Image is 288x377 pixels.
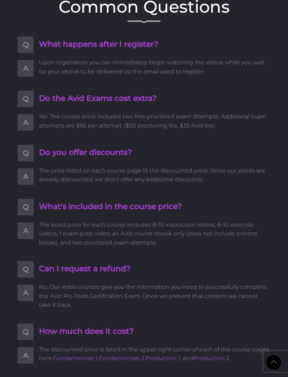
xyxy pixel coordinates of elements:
[39,345,270,363] span: The discounted price is listed in the upper right corner of each of the course pages here. , , , ...
[18,324,34,340] span: Q
[18,347,34,364] span: A
[18,145,34,162] span: Q
[39,221,270,248] span: The listed price for each course includes 8-10 instruction videos, 8-10 exercise videos, 1 exam p...
[18,169,34,185] span: A
[39,39,270,50] h4: What happens after I register?
[127,21,161,24] img: decorative line
[39,202,270,213] h4: What's included in the course price?
[99,355,144,362] a: Fundamentals 2
[145,355,180,362] a: Production 1
[18,115,34,131] span: A
[266,355,281,370] a: Back to Top
[39,58,270,76] span: Upon registration you can immediately begin watching the videos while you wait for your ebook to ...
[18,91,34,108] span: Q
[39,167,270,184] span: The price listed on each course page IS the discounted price. Since our prices are already discou...
[39,283,270,310] span: No. Our video courses give you the information you need to successfully complete the Avid Pro Too...
[18,223,34,239] span: A
[39,93,270,104] h4: Do the Avid Exams cost extra?
[18,60,34,77] span: A
[18,285,34,301] span: A
[39,148,270,158] h4: Do you offer discounts?
[39,264,270,275] h4: Can I request a refund?
[18,261,34,278] span: Q
[194,355,229,362] a: Production 2
[39,112,270,130] span: No. The course price includes two free proctored exam attempts. Additional exam attempts are $85 ...
[18,37,34,53] span: Q
[53,355,98,362] a: Fundamentals 1
[18,199,34,216] span: Q
[39,326,270,337] h4: How much does it cost?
